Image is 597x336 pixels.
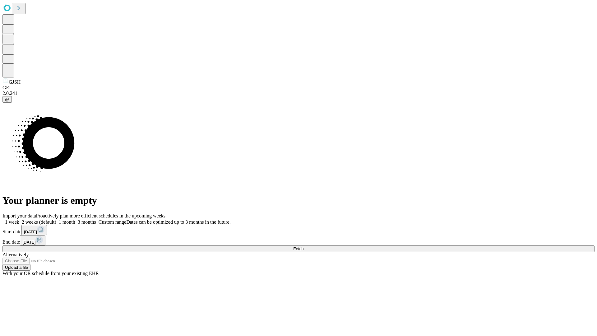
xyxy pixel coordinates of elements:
span: 1 week [5,219,19,225]
h1: Your planner is empty [2,195,595,206]
span: Custom range [99,219,126,225]
button: [DATE] [20,235,45,245]
div: End date [2,235,595,245]
button: Upload a file [2,264,30,271]
button: @ [2,96,12,103]
span: 2 weeks (default) [22,219,56,225]
span: Fetch [293,246,303,251]
span: @ [5,97,9,102]
span: Dates can be optimized up to 3 months in the future. [126,219,230,225]
div: Start date [2,225,595,235]
div: GEI [2,85,595,91]
span: 3 months [78,219,96,225]
span: 1 month [59,219,75,225]
button: [DATE] [21,225,47,235]
span: [DATE] [22,240,35,245]
span: Alternatively [2,252,29,257]
span: With your OR schedule from your existing EHR [2,271,99,276]
span: [DATE] [24,230,37,234]
div: 2.0.241 [2,91,595,96]
span: Import your data [2,213,36,218]
button: Fetch [2,245,595,252]
span: GJSH [9,79,21,85]
span: Proactively plan more efficient schedules in the upcoming weeks. [36,213,167,218]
